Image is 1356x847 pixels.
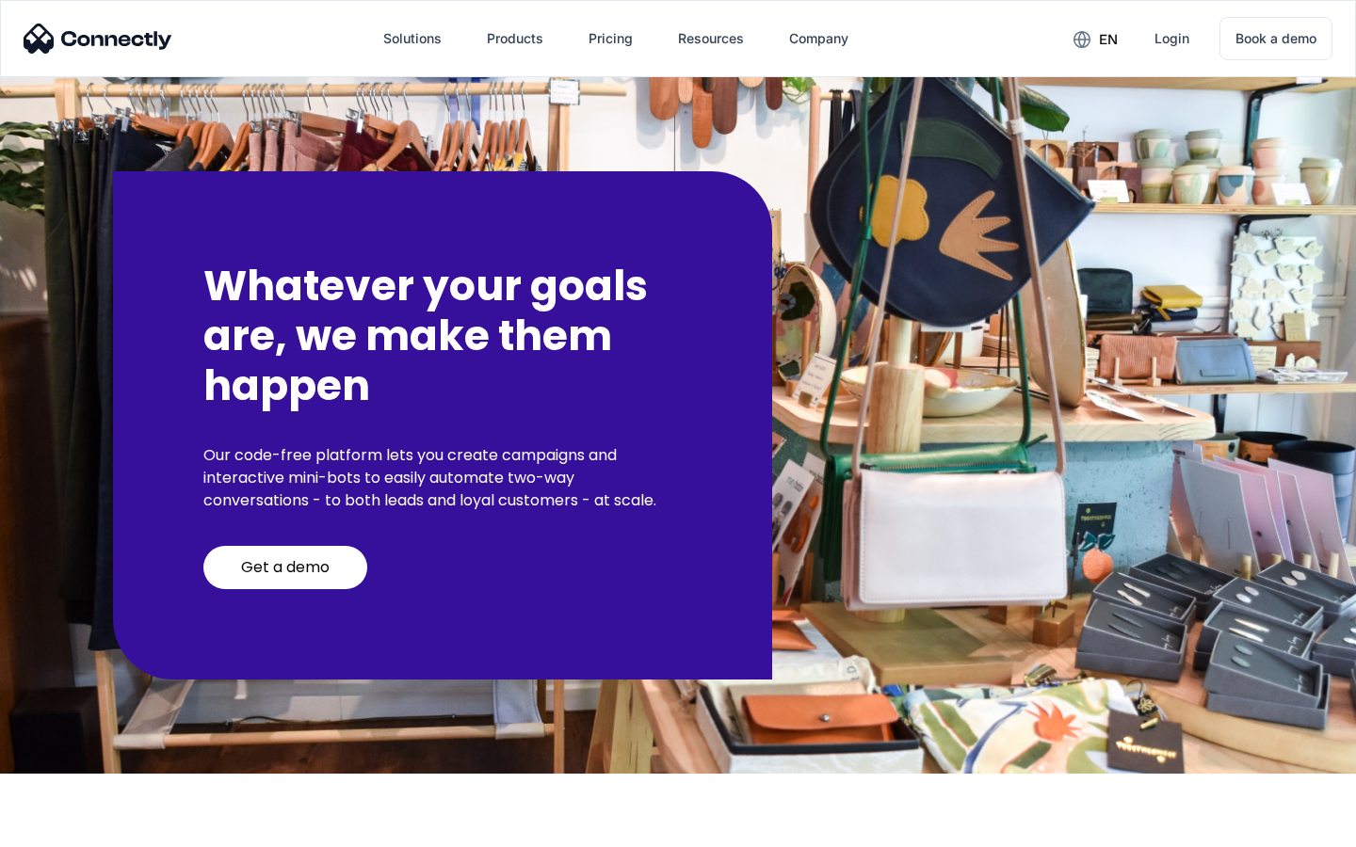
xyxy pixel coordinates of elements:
[24,24,172,54] img: Connectly Logo
[1058,24,1132,53] div: en
[241,558,330,577] div: Get a demo
[368,16,457,61] div: Solutions
[589,25,633,52] div: Pricing
[1099,26,1118,53] div: en
[383,25,442,52] div: Solutions
[1154,25,1189,52] div: Login
[573,16,648,61] a: Pricing
[19,814,113,840] aside: Language selected: English
[203,262,682,410] h2: Whatever your goals are, we make them happen
[1139,16,1204,61] a: Login
[789,25,848,52] div: Company
[1219,17,1332,60] a: Book a demo
[774,16,864,61] div: Company
[472,16,558,61] div: Products
[663,16,759,61] div: Resources
[38,814,113,840] ul: Language list
[487,25,543,52] div: Products
[678,25,744,52] div: Resources
[203,444,682,512] p: Our code-free platform lets you create campaigns and interactive mini-bots to easily automate two...
[203,546,367,589] a: Get a demo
